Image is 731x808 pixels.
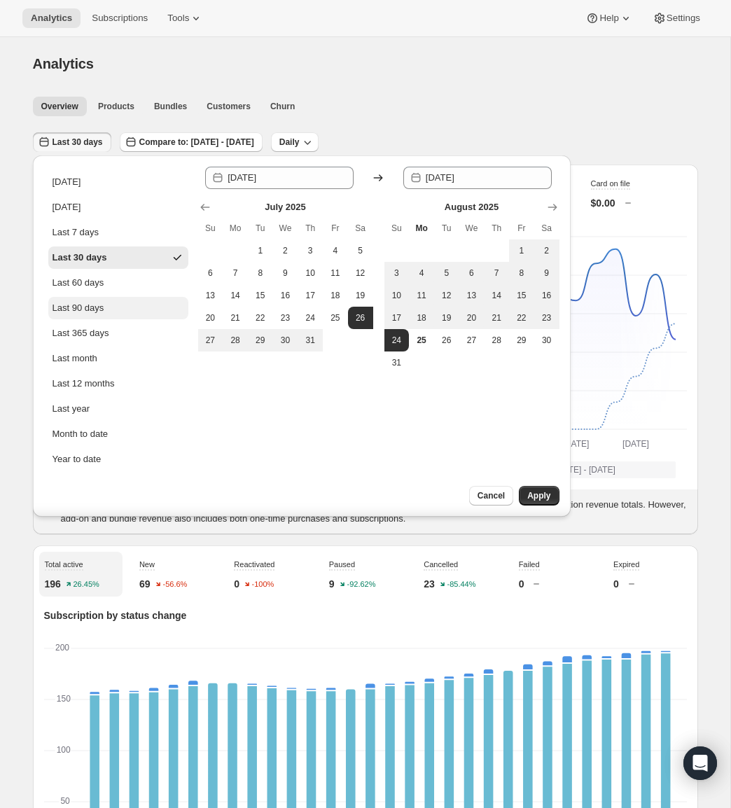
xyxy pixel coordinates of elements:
text: [DATE] [622,439,649,449]
th: Sunday [384,217,410,239]
span: 26 [440,335,454,346]
span: 1 [515,245,529,256]
th: Monday [409,217,434,239]
th: Friday [323,217,348,239]
span: 27 [465,335,479,346]
p: 23 [424,577,435,591]
span: Compare to: [DATE] - [DATE] [139,137,254,148]
p: 0 [519,577,524,591]
button: Wednesday July 30 2025 [273,329,298,351]
div: [DATE] [53,200,81,214]
div: [DATE] [53,175,81,189]
button: Tuesday July 8 2025 [248,262,273,284]
rect: Expired-6 0 [306,648,316,650]
rect: New-1 2 [641,651,650,655]
button: Last 365 days [48,322,188,344]
button: Sunday August 31 2025 [384,351,410,374]
p: Subscription by status change [44,608,687,622]
span: 10 [303,267,317,279]
button: Last 30 days [33,132,111,152]
button: Wednesday August 6 2025 [459,262,485,284]
span: 6 [204,267,218,279]
rect: New-1 4 [582,655,592,661]
th: Thursday [484,217,509,239]
button: Sunday August 10 2025 [384,284,410,307]
button: Friday August 22 2025 [509,307,534,329]
button: Last 7 days [48,221,188,244]
rect: Expired-6 0 [109,648,119,650]
text: 26.45% [73,580,99,589]
button: Monday August 11 2025 [409,284,434,307]
p: 9 [329,577,335,591]
button: Saturday July 5 2025 [348,239,373,262]
text: -92.62% [347,580,375,589]
button: Thursday July 10 2025 [298,262,323,284]
span: 16 [540,290,554,301]
button: Apply [519,486,559,506]
button: Show next month, September 2025 [543,197,562,217]
rect: Expired-6 0 [90,648,99,650]
button: Thursday August 7 2025 [484,262,509,284]
button: Wednesday July 2 2025 [273,239,298,262]
span: 20 [204,312,218,323]
button: Tuesday July 1 2025 [248,239,273,262]
rect: Expired-6 0 [228,648,237,650]
rect: Expired-6 0 [543,648,552,650]
rect: Expired-6 0 [483,648,493,650]
div: Last 365 days [53,326,109,340]
button: Monday August 18 2025 [409,307,434,329]
button: Thursday August 21 2025 [484,307,509,329]
div: Last 60 days [53,276,104,290]
rect: Expired-6 0 [660,648,670,650]
span: 8 [253,267,267,279]
span: 14 [489,290,503,301]
button: Saturday August 23 2025 [534,307,559,329]
button: Friday August 15 2025 [509,284,534,307]
button: Thursday July 24 2025 [298,307,323,329]
button: Sunday July 20 2025 [198,307,223,329]
button: Analytics [22,8,81,28]
button: Sunday July 13 2025 [198,284,223,307]
span: 30 [540,335,554,346]
button: Daily [271,132,319,152]
div: Last month [53,351,97,365]
span: Overview [41,101,78,112]
div: Open Intercom Messenger [683,746,717,780]
span: Apply [527,490,550,501]
span: 31 [390,357,404,368]
div: Last 90 days [53,301,104,315]
rect: Expired-6 0 [326,648,335,650]
span: Daily [279,137,300,148]
p: 0 [613,577,619,591]
div: Month to date [53,427,109,441]
span: Th [303,223,317,234]
span: 31 [303,335,317,346]
button: [DATE] [48,196,188,218]
th: Sunday [198,217,223,239]
rect: Expired-6 0 [267,648,277,650]
span: Expired [613,560,639,569]
button: Tuesday August 19 2025 [434,307,459,329]
button: Monday July 7 2025 [223,262,248,284]
button: Tuesday July 15 2025 [248,284,273,307]
rect: Expired-6 0 [601,648,611,650]
rect: Expired-6 0 [503,648,513,650]
rect: Expired-6 0 [424,648,434,650]
button: Saturday August 2 2025 [534,239,559,262]
th: Saturday [534,217,559,239]
div: Last 7 days [53,225,99,239]
th: Wednesday [459,217,485,239]
rect: Expired-6 0 [641,648,650,650]
rect: Expired-6 0 [365,648,375,650]
p: $0.00 [591,196,615,210]
button: Monday July 14 2025 [223,284,248,307]
button: Friday August 1 2025 [509,239,534,262]
span: 9 [540,267,554,279]
rect: Expired-6 0 [464,648,473,650]
span: Th [489,223,503,234]
rect: Expired-6 0 [385,648,395,650]
button: Friday July 25 2025 [323,307,348,329]
button: Last month [48,347,188,370]
button: Sunday July 27 2025 [198,329,223,351]
rect: Expired-6 0 [148,648,158,650]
